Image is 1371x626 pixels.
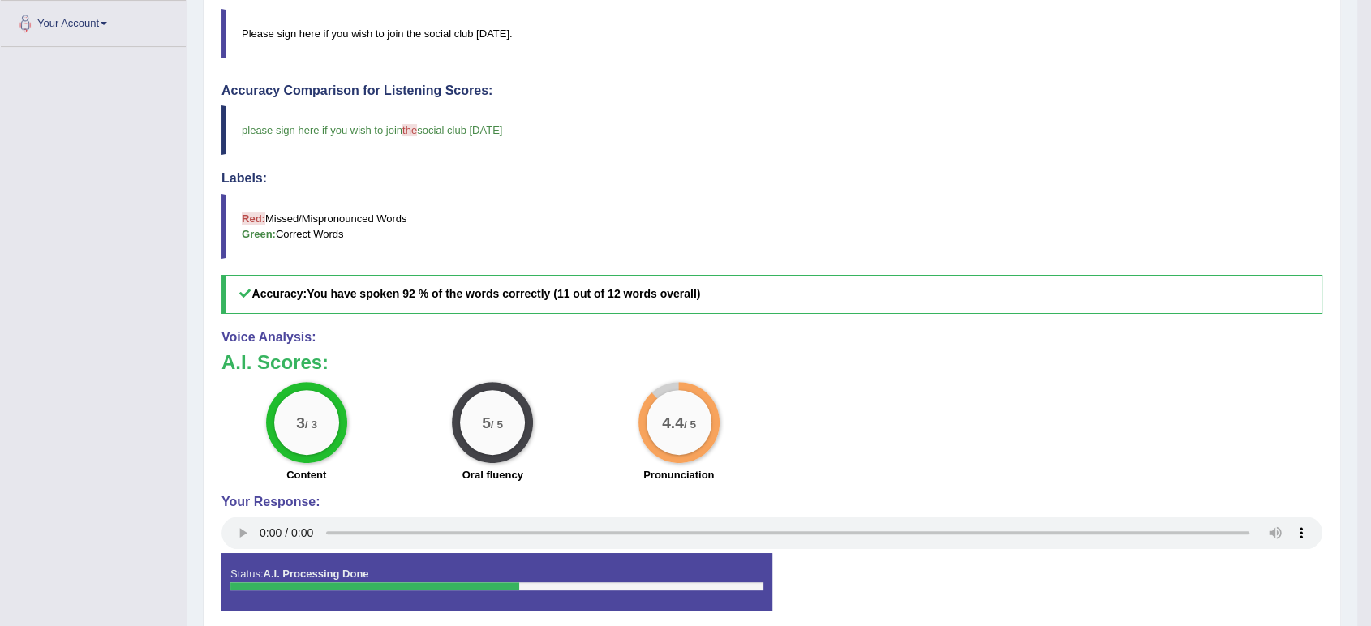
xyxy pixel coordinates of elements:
span: social club [DATE] [417,124,502,136]
h4: Voice Analysis: [221,330,1322,345]
span: please sign here if you wish to join [242,124,402,136]
a: Your Account [1,1,186,41]
b: A.I. Scores: [221,351,329,373]
h4: Your Response: [221,495,1322,509]
label: Content [286,467,326,482]
big: 4.4 [662,413,684,431]
h5: Accuracy: [221,275,1322,313]
small: / 3 [305,418,317,430]
h4: Accuracy Comparison for Listening Scores: [221,84,1322,98]
strong: A.I. Processing Done [263,568,368,580]
blockquote: Please sign here if you wish to join the social club [DATE]. [221,9,1322,58]
blockquote: Missed/Mispronounced Words Correct Words [221,194,1322,259]
big: 5 [482,413,491,431]
label: Pronunciation [643,467,714,482]
b: Red: [242,212,265,225]
h4: Labels: [221,171,1322,186]
small: / 5 [491,418,503,430]
small: / 5 [684,418,696,430]
div: Status: [221,553,772,610]
b: Green: [242,228,276,240]
b: You have spoken 92 % of the words correctly (11 out of 12 words overall) [307,287,700,300]
label: Oral fluency [462,467,523,482]
big: 3 [296,413,305,431]
span: the [402,124,417,136]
